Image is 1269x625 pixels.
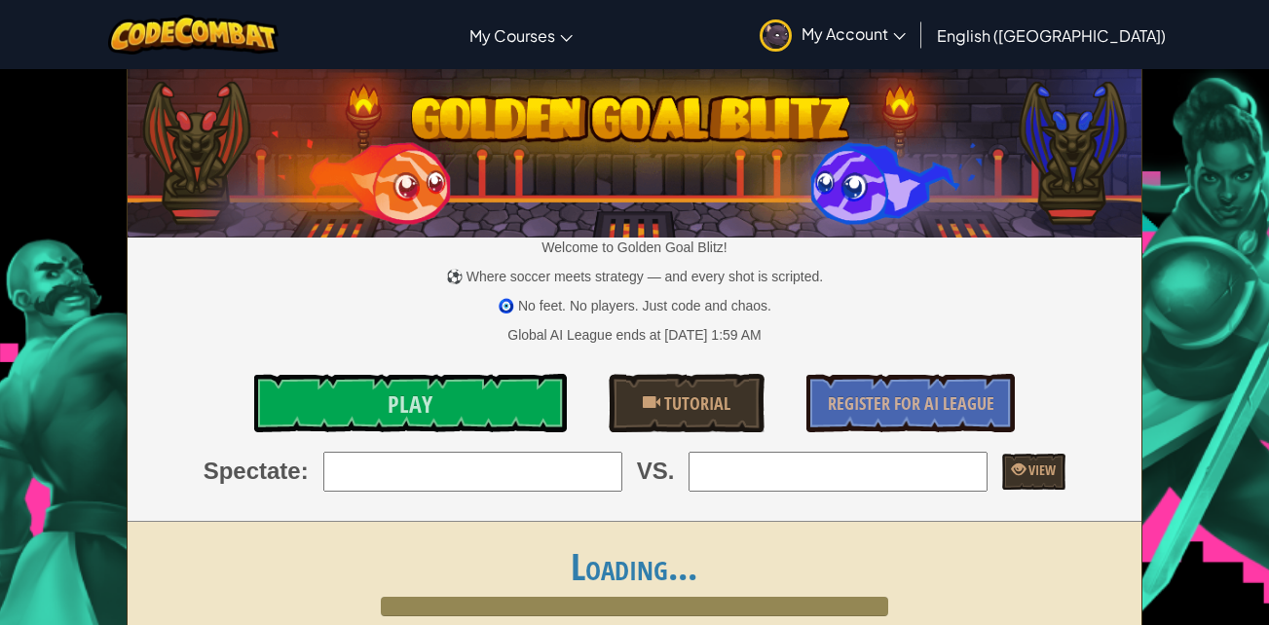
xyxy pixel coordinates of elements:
span: My Courses [469,25,555,46]
span: Spectate [204,455,301,488]
img: avatar [760,19,792,52]
a: English ([GEOGRAPHIC_DATA]) [927,9,1176,61]
span: View [1026,460,1056,479]
img: Golden Goal [128,61,1140,238]
a: Register for AI League [806,374,1015,432]
img: CodeCombat logo [108,15,279,55]
span: Play [388,388,432,420]
span: VS. [637,455,675,488]
h1: Loading... [128,546,1140,587]
a: Tutorial [609,374,765,432]
p: 🧿 No feet. No players. Just code and chaos. [128,296,1140,315]
span: My Account [802,23,906,44]
span: Register for AI League [828,391,994,416]
span: English ([GEOGRAPHIC_DATA]) [937,25,1166,46]
div: Global AI League ends at [DATE] 1:59 AM [507,325,761,345]
a: My Courses [460,9,582,61]
p: ⚽ Where soccer meets strategy — and every shot is scripted. [128,267,1140,286]
a: My Account [750,4,915,65]
p: Welcome to Golden Goal Blitz! [128,238,1140,257]
span: : [301,455,309,488]
span: Tutorial [660,391,730,416]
